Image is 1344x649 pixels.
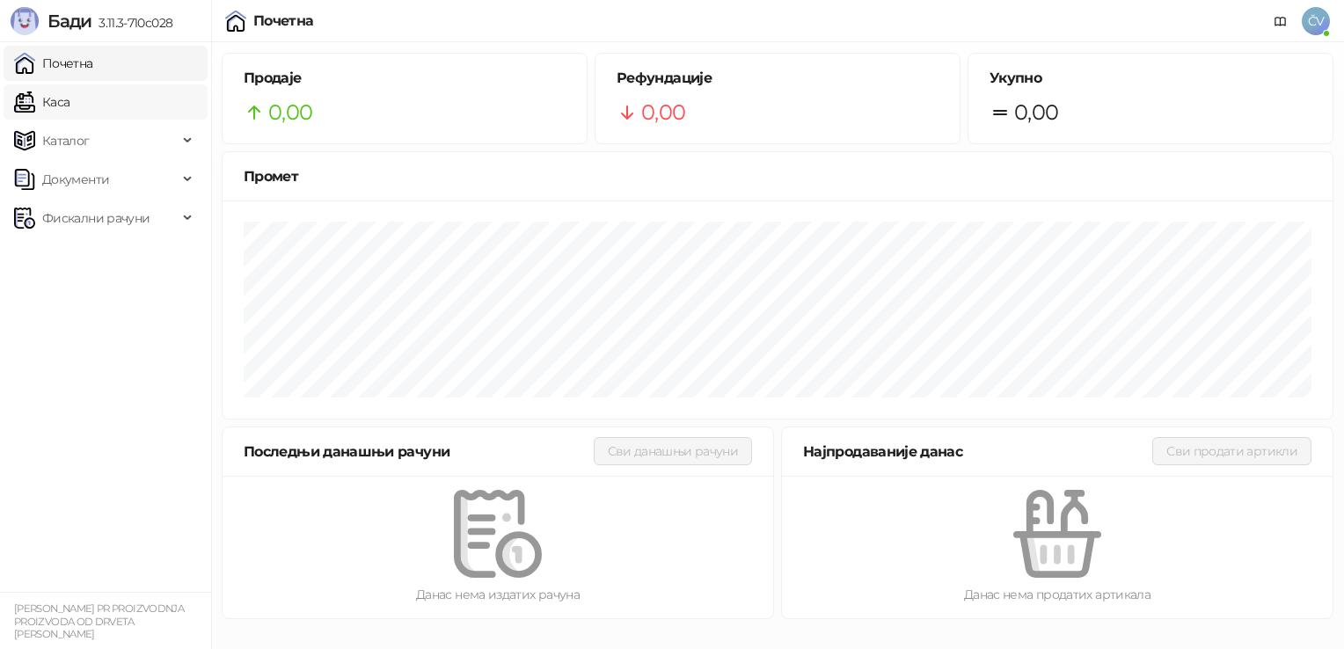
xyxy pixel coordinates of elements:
[14,84,69,120] a: Каса
[42,201,150,236] span: Фискални рачуни
[268,96,312,129] span: 0,00
[803,441,1152,463] div: Најпродаваније данас
[14,602,184,640] small: [PERSON_NAME] PR PROIZVODNJA PROIZVODA OD DRVETA [PERSON_NAME]
[617,68,939,89] h5: Рефундације
[594,437,752,465] button: Сви данашњи рачуни
[244,165,1311,187] div: Промет
[91,15,172,31] span: 3.11.3-710c028
[253,14,314,28] div: Почетна
[1152,437,1311,465] button: Сви продати артикли
[11,7,39,35] img: Logo
[14,46,93,81] a: Почетна
[1014,96,1058,129] span: 0,00
[251,585,745,604] div: Данас нема издатих рачуна
[810,585,1304,604] div: Данас нема продатих артикала
[641,96,685,129] span: 0,00
[42,123,90,158] span: Каталог
[990,68,1311,89] h5: Укупно
[244,68,566,89] h5: Продаје
[244,441,594,463] div: Последњи данашњи рачуни
[42,162,109,197] span: Документи
[1302,7,1330,35] span: ČV
[47,11,91,32] span: Бади
[1267,7,1295,35] a: Документација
